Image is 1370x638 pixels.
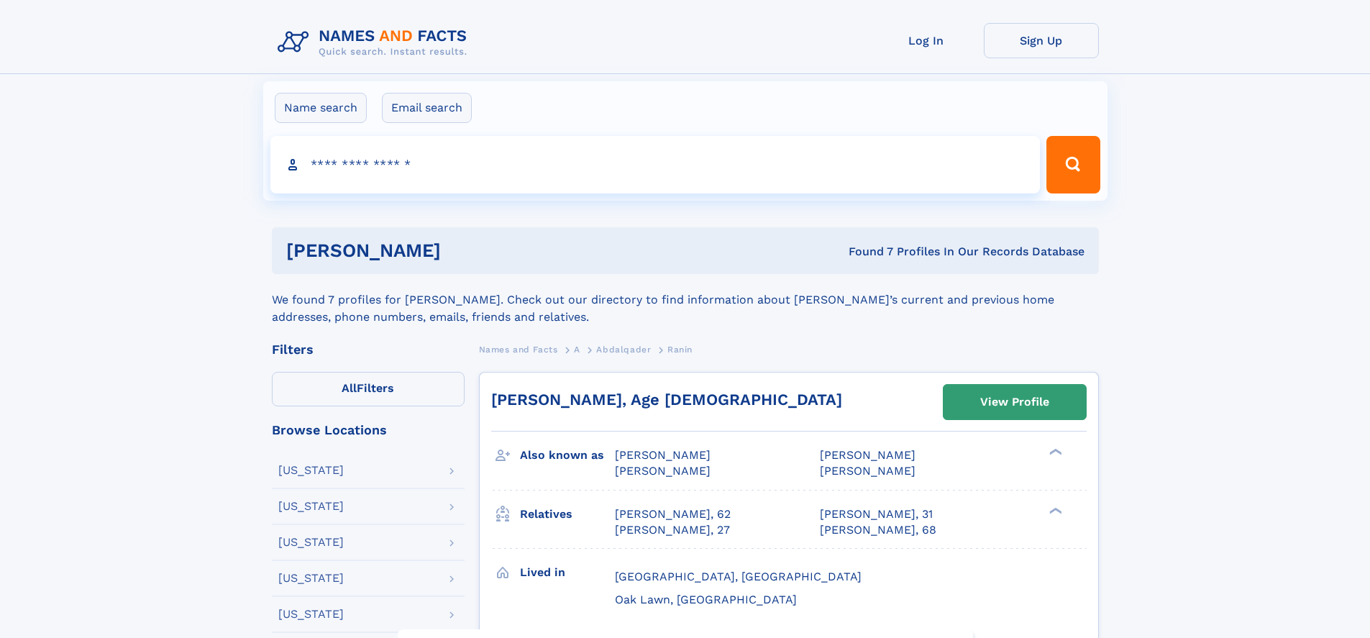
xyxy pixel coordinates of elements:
[615,522,730,538] a: [PERSON_NAME], 27
[574,340,580,358] a: A
[278,465,344,476] div: [US_STATE]
[1046,447,1063,457] div: ❯
[820,448,915,462] span: [PERSON_NAME]
[615,506,731,522] a: [PERSON_NAME], 62
[869,23,984,58] a: Log In
[272,23,479,62] img: Logo Names and Facts
[491,391,842,409] a: [PERSON_NAME], Age [DEMOGRAPHIC_DATA]
[615,448,711,462] span: [PERSON_NAME]
[382,93,472,123] label: Email search
[820,506,933,522] a: [PERSON_NAME], 31
[984,23,1099,58] a: Sign Up
[596,345,651,355] span: Abdalqader
[980,386,1049,419] div: View Profile
[278,501,344,512] div: [US_STATE]
[342,381,357,395] span: All
[574,345,580,355] span: A
[615,464,711,478] span: [PERSON_NAME]
[272,274,1099,326] div: We found 7 profiles for [PERSON_NAME]. Check out our directory to find information about [PERSON_...
[286,242,645,260] h1: [PERSON_NAME]
[596,340,651,358] a: Abdalqader
[615,570,862,583] span: [GEOGRAPHIC_DATA], [GEOGRAPHIC_DATA]
[479,340,558,358] a: Names and Facts
[520,443,615,468] h3: Also known as
[520,502,615,527] h3: Relatives
[944,385,1086,419] a: View Profile
[667,345,693,355] span: Ranin
[820,464,915,478] span: [PERSON_NAME]
[644,244,1084,260] div: Found 7 Profiles In Our Records Database
[270,136,1041,193] input: search input
[278,537,344,548] div: [US_STATE]
[1046,506,1063,515] div: ❯
[1046,136,1100,193] button: Search Button
[520,560,615,585] h3: Lived in
[272,424,465,437] div: Browse Locations
[272,372,465,406] label: Filters
[275,93,367,123] label: Name search
[820,522,936,538] a: [PERSON_NAME], 68
[272,343,465,356] div: Filters
[615,593,797,606] span: Oak Lawn, [GEOGRAPHIC_DATA]
[278,609,344,620] div: [US_STATE]
[278,573,344,584] div: [US_STATE]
